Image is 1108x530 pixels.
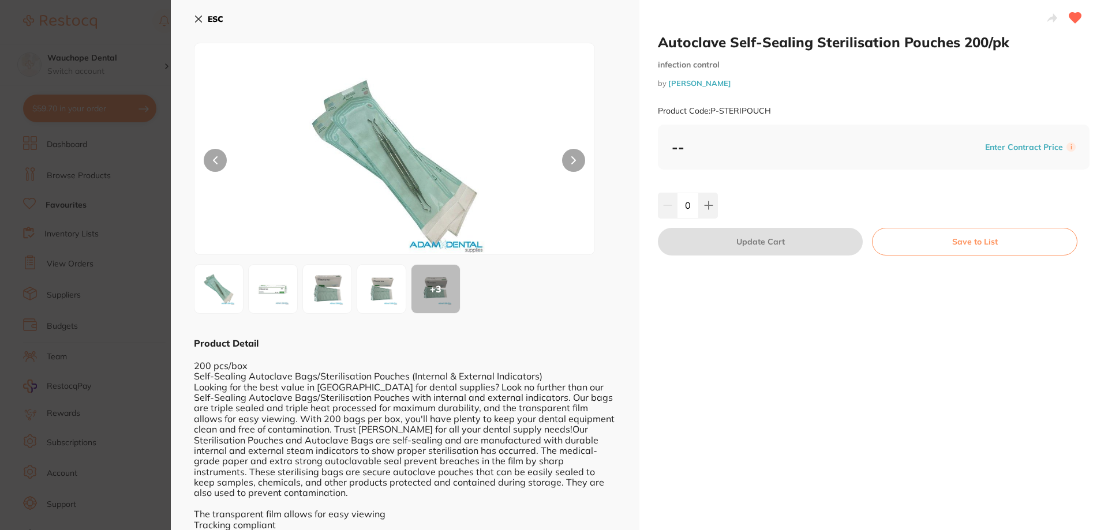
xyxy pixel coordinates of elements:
h2: Autoclave Self-Sealing Sterilisation Pouches 200/pk [658,33,1090,51]
img: UklQT1VDSC5qcGc [198,268,239,310]
button: Save to List [872,228,1077,255]
div: + 3 [411,265,460,313]
label: i [1066,142,1076,152]
a: [PERSON_NAME] [668,78,731,88]
b: Product Detail [194,337,259,349]
small: infection control [658,60,1090,70]
b: ESC [208,14,223,24]
small: Product Code: P-STERIPOUCH [658,106,771,116]
button: ESC [194,9,223,29]
img: UklQT1VDSC5qcGc [275,72,515,254]
img: MjYwLmpwZw [306,268,348,310]
button: Update Cart [658,228,863,255]
b: -- [672,138,684,156]
small: by [658,79,1090,88]
img: MzgwLmpwZw [361,268,402,310]
button: Enter Contract Price [982,142,1066,153]
img: MzBfMi5qcGc [252,268,294,310]
button: +3 [411,264,461,314]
